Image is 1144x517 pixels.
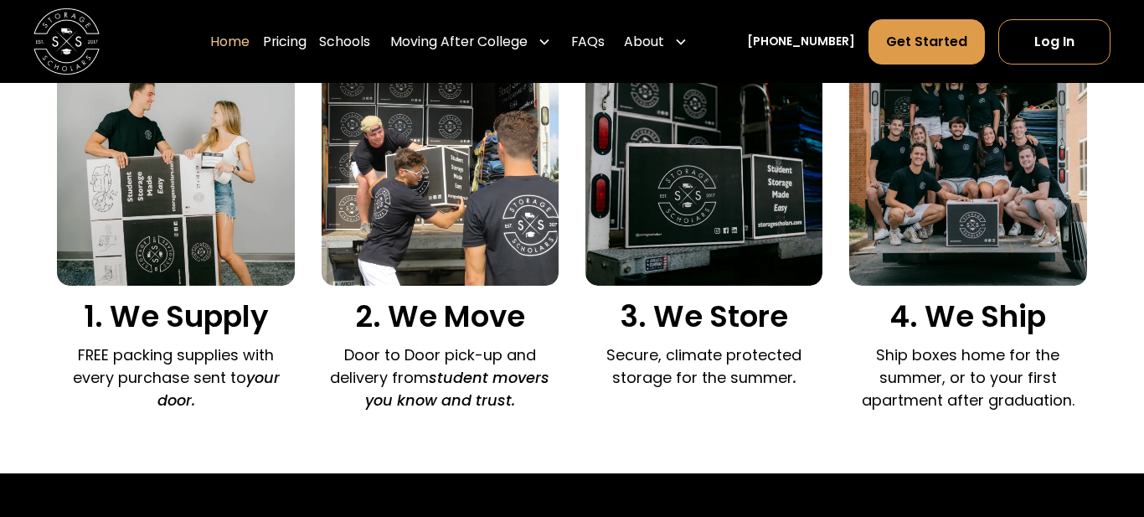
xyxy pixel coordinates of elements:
[322,48,559,286] img: Door to door pick and delivery.
[585,299,823,335] h3: 3. We Store
[57,299,295,335] h3: 1. We Supply
[57,344,295,411] p: FREE packing supplies with every purchase sent to
[585,48,823,286] img: We store your boxes.
[868,19,985,64] a: Get Started
[33,8,100,75] img: Storage Scholars main logo
[571,18,605,65] a: FAQs
[263,18,307,65] a: Pricing
[390,32,528,52] div: Moving After College
[365,367,550,411] em: student movers you know and trust.
[747,33,855,50] a: [PHONE_NUMBER]
[322,299,559,335] h3: 2. We Move
[998,19,1111,64] a: Log In
[624,32,664,52] div: About
[585,344,823,389] p: Secure, climate protected storage for the summer
[322,344,559,411] p: Door to Door pick-up and delivery from
[849,344,1087,411] p: Ship boxes home for the summer, or to your first apartment after graduation.
[793,367,796,388] em: .
[210,18,250,65] a: Home
[157,367,280,411] em: your door.
[849,48,1087,286] img: We ship your belongings.
[319,18,370,65] a: Schools
[57,48,295,286] img: We supply packing materials.
[849,299,1087,335] h3: 4. We Ship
